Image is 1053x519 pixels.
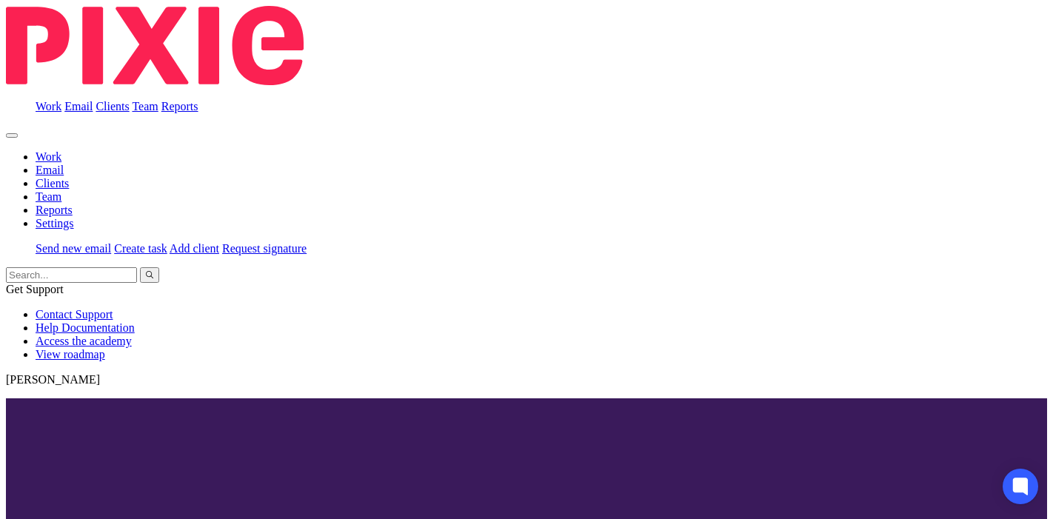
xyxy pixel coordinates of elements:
a: View roadmap [36,348,105,361]
a: Send new email [36,242,111,255]
img: Pixie [6,6,304,85]
a: Contact Support [36,308,113,321]
p: [PERSON_NAME] [6,373,1047,386]
a: Team [132,100,158,113]
input: Search [6,267,137,283]
span: Get Support [6,283,64,295]
a: Request signature [222,242,307,255]
a: Team [36,190,61,203]
a: Help Documentation [36,321,135,334]
a: Clients [36,177,69,190]
button: Search [140,267,159,283]
a: Clients [96,100,129,113]
a: Email [64,100,93,113]
a: Access the academy [36,335,132,347]
a: Reports [161,100,198,113]
a: Work [36,150,61,163]
a: Add client [170,242,219,255]
a: Create task [114,242,167,255]
a: Settings [36,217,74,230]
a: Work [36,100,61,113]
a: Reports [36,204,73,216]
a: Email [36,164,64,176]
